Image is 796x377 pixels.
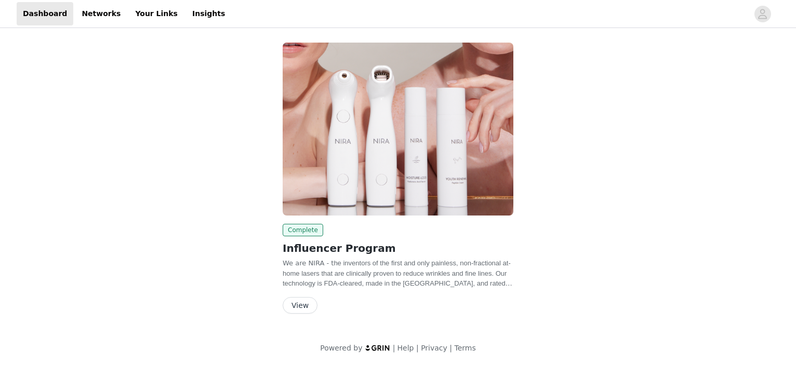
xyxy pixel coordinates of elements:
[758,6,767,22] div: avatar
[129,2,184,25] a: Your Links
[393,344,395,352] span: |
[365,344,391,351] img: logo
[17,2,73,25] a: Dashboard
[283,259,512,318] span: he inventors of the first and only painless, non-fractional at-home lasers that are clinically pr...
[283,297,317,314] button: View
[416,344,419,352] span: |
[320,344,362,352] span: Powered by
[283,302,317,309] a: View
[421,344,447,352] a: Privacy
[283,258,513,289] p: We are NIRA - t
[186,2,231,25] a: Insights
[283,43,513,216] img: NIRA
[449,344,452,352] span: |
[283,224,323,236] span: Complete
[283,240,513,256] h2: Influencer Program
[454,344,475,352] a: Terms
[75,2,127,25] a: Networks
[397,344,414,352] a: Help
